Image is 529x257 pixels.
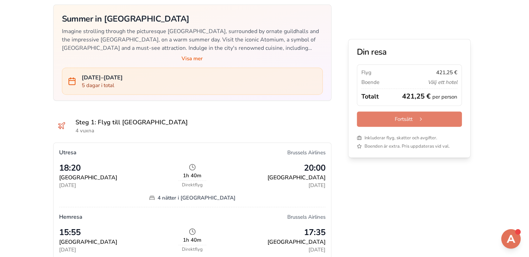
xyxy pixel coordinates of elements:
[59,162,173,173] p: 18:20
[183,236,201,243] p: 1h 40m
[182,182,203,188] p: Direktflyg
[212,182,326,189] p: [DATE]
[59,148,77,157] h4: Utresa
[59,182,173,189] p: [DATE]
[432,93,457,100] span: per person
[59,213,82,221] h4: Hemresa
[212,227,326,238] p: 17:35
[501,229,521,249] button: Open support chat
[402,92,457,101] p: 421,25 €
[287,149,326,156] span: Brussels Airlines
[59,246,173,253] p: [DATE]
[59,227,173,238] p: 15:55
[62,55,323,62] button: Visa mer
[212,246,326,253] p: [DATE]
[82,73,123,82] p: [DATE] – [DATE]
[361,92,379,101] p: Totalt
[503,231,519,247] img: Support
[59,238,173,246] p: [GEOGRAPHIC_DATA]
[212,238,326,246] p: [GEOGRAPHIC_DATA]
[59,173,173,182] p: [GEOGRAPHIC_DATA]
[62,13,323,24] h3: Summer in [GEOGRAPHIC_DATA]
[183,172,201,179] p: 1h 40m
[287,213,326,220] span: Brussels Airlines
[361,79,379,86] p: Boende
[212,173,326,182] p: [GEOGRAPHIC_DATA]
[436,69,457,76] p: 421,25 €
[158,194,235,201] span: 4 nätter i [GEOGRAPHIC_DATA]
[82,82,123,89] p: 5 dagar i total
[364,143,450,149] span: Boenden är extra. Pris uppdateras vid val.
[75,117,188,127] h3: Steg 1: Flyg till [GEOGRAPHIC_DATA]
[212,162,326,173] p: 20:00
[357,111,462,127] button: Fortsätt
[75,127,188,134] p: 4 vuxna
[428,79,457,86] p: Välj ett hotel
[364,135,437,141] span: Inkluderar flyg, skatter och avgifter.
[182,247,203,252] p: Direktflyg
[62,24,323,52] p: Imagine strolling through the picturesque [GEOGRAPHIC_DATA], surrounded by ornate guildhalls and ...
[361,69,371,76] p: Flyg
[357,48,462,56] h3: Din resa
